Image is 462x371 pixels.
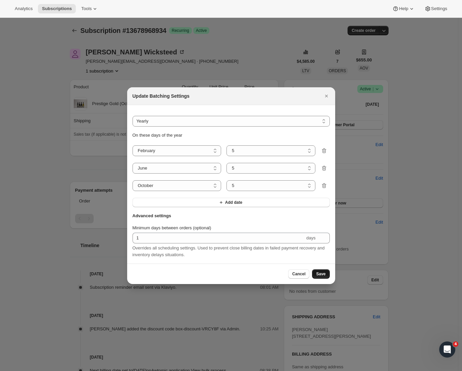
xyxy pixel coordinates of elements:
[453,341,458,347] span: 4
[133,198,330,207] button: Add date
[15,6,33,11] span: Analytics
[388,4,419,13] button: Help
[133,245,325,257] span: Overrides all scheduling settings. Used to prevent close billing dates in failed payment recovery...
[322,91,331,101] button: Close
[288,269,309,279] button: Cancel
[431,6,447,11] span: Settings
[38,4,76,13] button: Subscriptions
[42,6,72,11] span: Subscriptions
[225,200,242,205] span: Add date
[306,235,315,240] span: days
[399,6,408,11] span: Help
[81,6,92,11] span: Tools
[420,4,451,13] button: Settings
[133,132,330,139] p: On these days of the year
[292,271,305,277] span: Cancel
[133,225,211,230] span: Minimum days between orders (optional)
[316,271,325,277] span: Save
[439,341,455,358] iframe: Intercom live chat
[11,4,37,13] button: Analytics
[133,93,190,99] h2: Update Batching Settings
[133,213,171,219] span: Advanced settings
[312,269,329,279] button: Save
[77,4,102,13] button: Tools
